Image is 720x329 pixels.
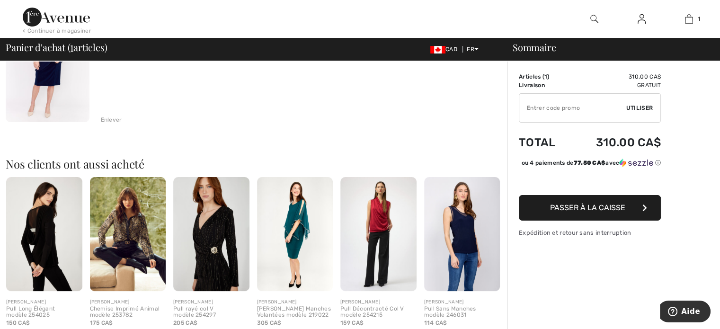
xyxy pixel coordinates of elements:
[430,46,445,53] img: Canadian Dollar
[519,81,570,89] td: Livraison
[173,320,197,326] span: 205 CA$
[590,13,598,25] img: recherche
[544,73,547,80] span: 1
[519,159,661,170] div: ou 4 paiements de77.50 CA$avecSezzle Cliquez pour en savoir plus sur Sezzle
[6,299,82,306] div: [PERSON_NAME]
[519,94,626,122] input: Code promo
[340,320,364,326] span: 159 CA$
[519,72,570,81] td: Articles ( )
[6,306,82,319] div: Pull Long Élégant modèle 254025
[257,177,333,291] img: Robe Fourreau Manches Volantées modèle 219022
[90,320,113,326] span: 175 CA$
[90,306,166,319] div: Chemise Imprimé Animal modèle 253782
[619,159,653,167] img: Sezzle
[550,203,625,212] span: Passer à la caisse
[573,160,605,166] span: 77.50 CA$
[6,177,82,291] img: Pull Long Élégant modèle 254025
[257,306,333,319] div: [PERSON_NAME] Manches Volantées modèle 219022
[424,177,500,291] img: Pull Sans Manches modèle 246031
[521,159,661,167] div: ou 4 paiements de avec
[340,306,417,319] div: Pull Décontracté Col V modèle 254215
[630,13,653,25] a: Se connecter
[23,27,91,35] div: < Continuer à magasiner
[424,306,500,319] div: Pull Sans Manches modèle 246031
[23,8,90,27] img: 1ère Avenue
[90,299,166,306] div: [PERSON_NAME]
[501,43,714,52] div: Sommaire
[570,81,661,89] td: Gratuit
[424,299,500,306] div: [PERSON_NAME]
[101,116,122,124] div: Enlever
[638,13,646,25] img: Mes infos
[257,320,282,326] span: 305 CA$
[90,177,166,291] img: Chemise Imprimé Animal modèle 253782
[519,126,570,159] td: Total
[666,13,712,25] a: 1
[467,46,479,53] span: FR
[660,301,711,324] iframe: Ouvre un widget dans lequel vous pouvez trouver plus d’informations
[570,126,661,159] td: 310.00 CA$
[698,15,700,23] span: 1
[6,158,507,169] h2: Nos clients ont aussi acheté
[340,299,417,306] div: [PERSON_NAME]
[685,13,693,25] img: Mon panier
[70,40,73,53] span: 1
[570,72,661,81] td: 310.00 CA$
[626,104,653,112] span: Utiliser
[173,306,249,319] div: Pull rayé col V modèle 254297
[6,320,30,326] span: 150 CA$
[6,43,107,52] span: Panier d'achat ( articles)
[424,320,447,326] span: 114 CA$
[173,177,249,291] img: Pull rayé col V modèle 254297
[257,299,333,306] div: [PERSON_NAME]
[519,195,661,221] button: Passer à la caisse
[430,46,461,53] span: CAD
[340,177,417,291] img: Pull Décontracté Col V modèle 254215
[173,299,249,306] div: [PERSON_NAME]
[519,170,661,192] iframe: PayPal-paypal
[519,228,661,237] div: Expédition et retour sans interruption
